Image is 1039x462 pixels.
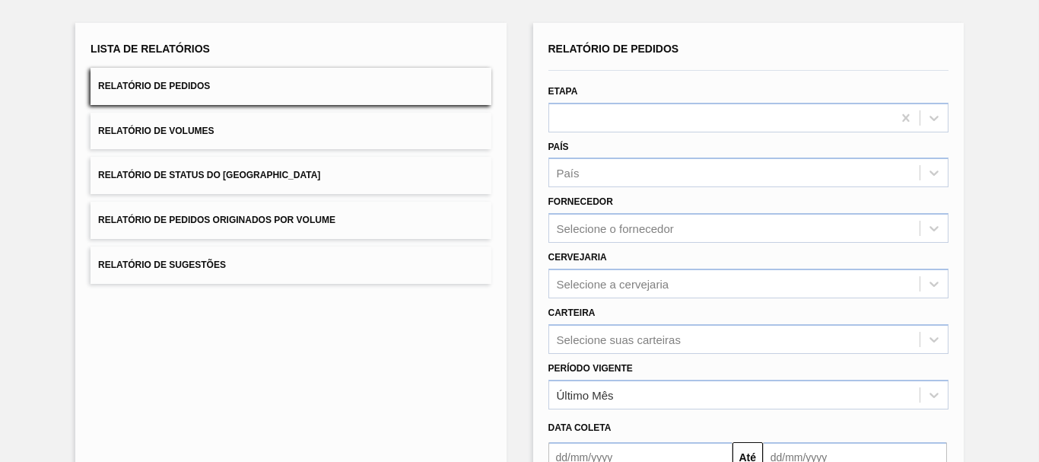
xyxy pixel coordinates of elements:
[557,388,614,401] div: Último Mês
[98,126,214,136] span: Relatório de Volumes
[548,307,596,318] label: Carteira
[91,113,491,150] button: Relatório de Volumes
[91,43,210,55] span: Lista de Relatórios
[548,142,569,152] label: País
[98,170,320,180] span: Relatório de Status do [GEOGRAPHIC_DATA]
[548,363,633,374] label: Período Vigente
[98,215,335,225] span: Relatório de Pedidos Originados por Volume
[548,86,578,97] label: Etapa
[98,81,210,91] span: Relatório de Pedidos
[548,196,613,207] label: Fornecedor
[557,277,669,290] div: Selecione a cervejaria
[91,157,491,194] button: Relatório de Status do [GEOGRAPHIC_DATA]
[557,167,580,180] div: País
[91,247,491,284] button: Relatório de Sugestões
[557,333,681,346] div: Selecione suas carteiras
[557,222,674,235] div: Selecione o fornecedor
[548,43,679,55] span: Relatório de Pedidos
[548,422,612,433] span: Data coleta
[548,252,607,263] label: Cervejaria
[98,260,226,270] span: Relatório de Sugestões
[91,68,491,105] button: Relatório de Pedidos
[91,202,491,239] button: Relatório de Pedidos Originados por Volume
